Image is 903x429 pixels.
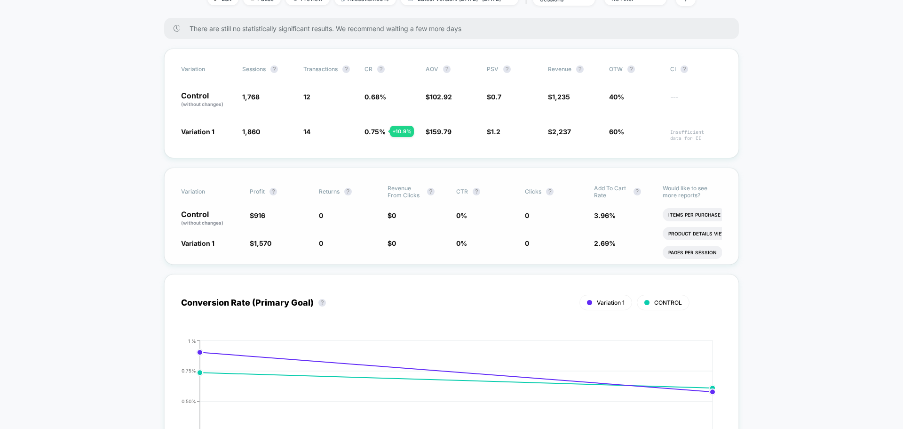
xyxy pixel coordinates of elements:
[181,101,223,107] span: (without changes)
[392,211,396,219] span: 0
[364,128,386,136] span: 0.75 %
[250,188,265,195] span: Profit
[181,239,214,247] span: Variation 1
[303,93,310,101] span: 12
[242,128,260,136] span: 1,860
[597,299,625,306] span: Variation 1
[552,128,571,136] span: 2,237
[430,93,452,101] span: 102.92
[525,211,529,219] span: 0
[473,188,480,195] button: ?
[181,220,223,226] span: (without changes)
[388,239,396,247] span: $
[487,128,500,136] span: $
[426,65,438,73] span: AOV
[254,239,271,247] span: 1,570
[525,188,541,195] span: Clicks
[270,65,278,73] button: ?
[388,211,396,219] span: $
[242,65,266,73] span: Sessions
[364,93,386,101] span: 0.68 %
[456,188,468,195] span: CTR
[427,188,435,195] button: ?
[525,239,529,247] span: 0
[456,239,467,247] span: 0 %
[181,128,214,136] span: Variation 1
[318,299,326,307] button: ?
[609,65,661,73] span: OTW
[670,65,722,73] span: CI
[319,239,323,247] span: 0
[663,246,722,259] li: Pages Per Session
[443,65,451,73] button: ?
[609,93,624,101] span: 40%
[670,94,722,108] span: ---
[503,65,511,73] button: ?
[181,92,233,108] p: Control
[377,65,385,73] button: ?
[303,128,310,136] span: 14
[491,93,501,101] span: 0.7
[342,65,350,73] button: ?
[250,239,271,247] span: $
[182,398,196,404] tspan: 0.50%
[344,188,352,195] button: ?
[594,239,616,247] span: 2.69 %
[491,128,500,136] span: 1.2
[609,128,624,136] span: 60%
[188,338,196,343] tspan: 1 %
[181,185,233,199] span: Variation
[663,185,722,199] p: Would like to see more reports?
[319,188,340,195] span: Returns
[250,211,265,219] span: $
[576,65,584,73] button: ?
[319,211,323,219] span: 0
[552,93,570,101] span: 1,235
[548,128,571,136] span: $
[546,188,554,195] button: ?
[487,93,501,101] span: $
[594,185,629,199] span: Add To Cart Rate
[269,188,277,195] button: ?
[182,368,196,373] tspan: 0.75%
[254,211,265,219] span: 916
[634,188,641,195] button: ?
[426,93,452,101] span: $
[364,65,372,73] span: CR
[627,65,635,73] button: ?
[594,211,616,219] span: 3.96 %
[670,129,722,141] span: Insufficient data for CI
[392,239,396,247] span: 0
[190,24,720,32] span: There are still no statistically significant results. We recommend waiting a few more days
[181,210,240,227] p: Control
[663,227,749,240] li: Product Details Views Rate
[390,126,414,137] div: + 10.9 %
[426,128,451,136] span: $
[181,65,233,73] span: Variation
[548,93,570,101] span: $
[388,185,422,199] span: Revenue From Clicks
[681,65,688,73] button: ?
[548,65,571,73] span: Revenue
[456,211,467,219] span: 0 %
[242,93,260,101] span: 1,768
[487,65,499,73] span: PSV
[303,65,338,73] span: Transactions
[663,208,726,221] li: Items Per Purchase
[430,128,451,136] span: 159.79
[654,299,682,306] span: CONTROL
